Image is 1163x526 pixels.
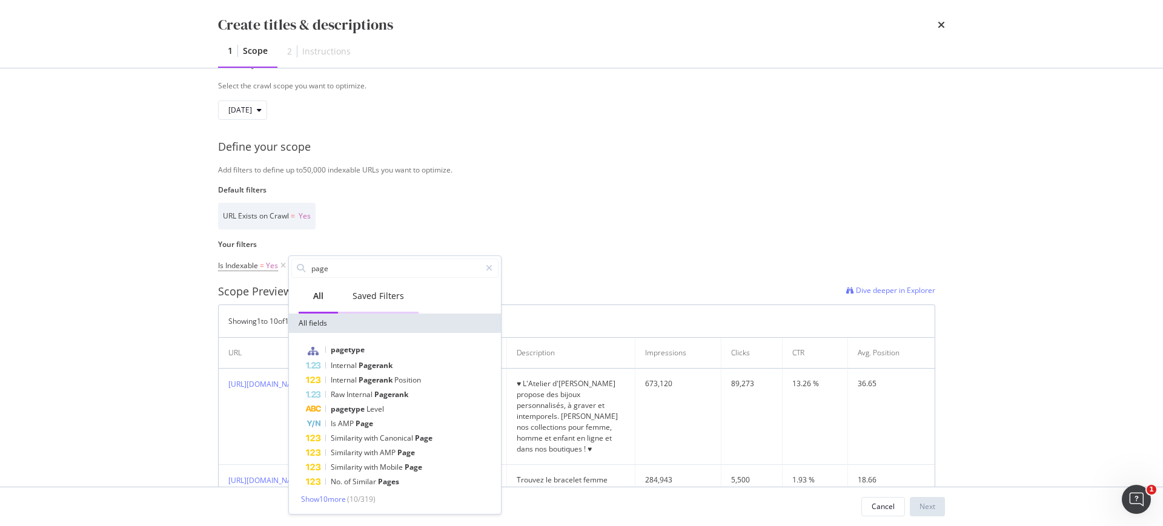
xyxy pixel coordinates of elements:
[856,285,935,295] span: Dive deeper in Explorer
[289,314,501,333] div: All fields
[848,338,935,369] th: Avg. Position
[331,404,366,414] span: pagetype
[228,105,252,115] span: 2025 Sep. 27th
[291,211,295,221] span: =
[218,139,945,155] div: Define your scope
[721,338,782,369] th: Clicks
[645,475,712,485] div: 284,943
[313,290,323,302] div: All
[353,290,404,302] div: Saved Filters
[645,378,712,389] div: 673,120
[380,447,397,458] span: AMP
[378,476,399,487] span: Pages
[218,100,267,120] button: [DATE]
[331,433,364,443] span: Similarity
[910,497,945,516] button: Next
[228,475,305,485] a: [URL][DOMAIN_NAME]
[394,375,421,385] span: Position
[858,475,925,485] div: 18.66
[218,239,935,249] label: Your filters
[338,418,356,429] span: AMP
[346,389,374,399] span: Internal
[218,81,945,91] div: Select the crawl scope you want to optimize.
[507,338,635,369] th: Description
[783,338,849,369] th: CTR
[347,494,376,504] span: ( 10 / 319 )
[331,476,344,487] span: No.
[331,389,346,399] span: Raw
[397,447,415,458] span: Page
[228,316,331,326] div: Showing 1 to 10 of 10031 entries
[218,260,258,271] span: Is Indexable
[302,45,351,58] div: Instructions
[331,375,359,385] span: Internal
[218,284,328,300] div: Scope Preview (10031)
[858,378,925,389] div: 36.65
[266,257,278,274] span: Yes
[380,462,405,472] span: Mobile
[218,165,945,175] div: Add filters to define up to 50,000 indexable URLs you want to optimize.
[359,360,393,370] span: Pagerank
[731,378,772,389] div: 89,273
[359,375,394,385] span: Pagerank
[792,378,838,389] div: 13.26 %
[380,433,415,443] span: Canonical
[374,389,408,399] span: Pagerank
[243,45,268,57] div: Scope
[1122,485,1151,514] iframe: Intercom live chat
[218,185,935,195] label: Default filters
[353,476,378,487] span: Similar
[331,344,365,355] span: pagetype
[364,447,380,458] span: with
[872,501,895,511] div: Cancel
[366,404,384,414] span: Level
[299,211,311,221] span: Yes
[846,284,935,300] a: Dive deeper in Explorer
[938,15,945,35] div: times
[415,433,432,443] span: Page
[1147,485,1156,495] span: 1
[364,433,380,443] span: with
[228,45,233,57] div: 1
[301,494,346,504] span: Show 10 more
[287,45,292,58] div: 2
[223,211,289,221] span: URL Exists on Crawl
[331,360,359,370] span: Internal
[331,418,338,429] span: Is
[331,447,364,458] span: Similarity
[219,338,389,369] th: URL
[228,379,305,389] a: [URL][DOMAIN_NAME]
[792,475,838,485] div: 1.93 %
[635,338,722,369] th: Impressions
[260,260,264,271] span: =
[517,378,625,455] div: ♥ L'Atelier d'[PERSON_NAME] propose des bijoux personnalisés, à graver et intemporels. [PERSON_NA...
[344,476,353,487] span: of
[731,475,772,485] div: 5,500
[861,497,905,516] button: Cancel
[218,15,393,35] div: Create titles & descriptions
[364,462,380,472] span: with
[310,259,480,277] input: Search by field name
[919,501,935,511] div: Next
[356,418,373,429] span: Page
[405,462,422,472] span: Page
[331,462,364,472] span: Similarity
